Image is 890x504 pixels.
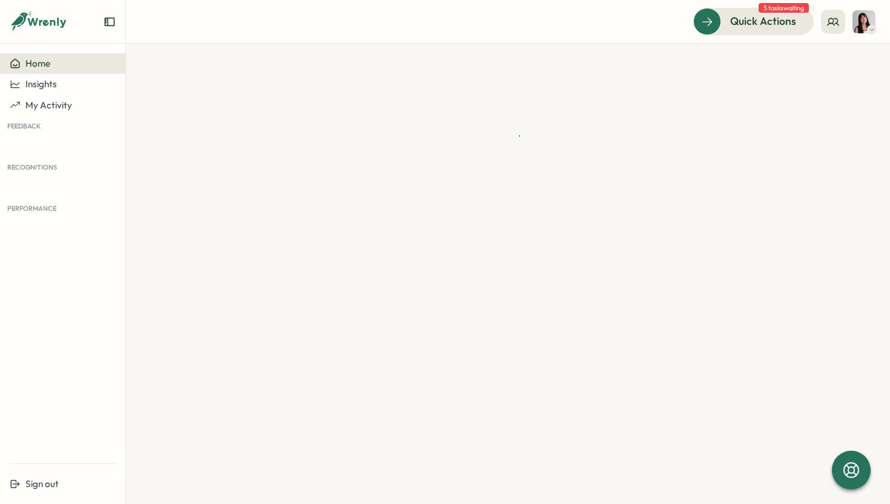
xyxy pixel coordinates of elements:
[104,16,116,28] button: Expand sidebar
[693,8,814,35] button: Quick Actions
[25,78,57,90] span: Insights
[25,99,72,111] span: My Activity
[852,10,875,33] img: Andrea Lopez
[759,3,809,13] span: 5 tasks waiting
[25,58,50,69] span: Home
[25,478,59,489] span: Sign out
[730,13,796,29] span: Quick Actions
